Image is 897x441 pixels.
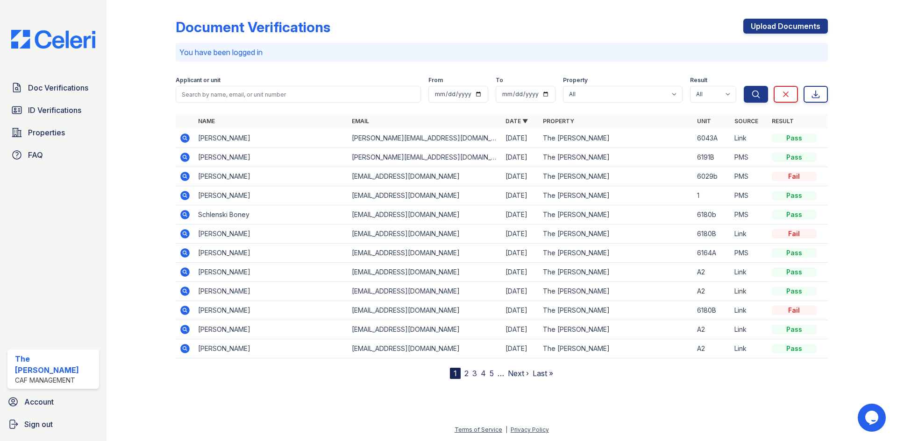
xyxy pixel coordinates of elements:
a: Next › [508,369,529,378]
span: … [498,368,504,379]
div: Pass [772,210,817,219]
td: [DATE] [502,339,539,358]
td: [EMAIL_ADDRESS][DOMAIN_NAME] [348,224,502,244]
label: Applicant or unit [176,77,221,84]
td: 6180b [693,205,731,224]
td: PMS [731,205,768,224]
td: Link [731,320,768,339]
div: Pass [772,248,817,258]
td: Link [731,339,768,358]
div: Fail [772,306,817,315]
td: A2 [693,339,731,358]
td: The [PERSON_NAME] [539,244,693,263]
a: 3 [472,369,477,378]
td: 6191B [693,148,731,167]
td: [PERSON_NAME] [194,282,348,301]
a: Date ▼ [505,118,528,125]
a: Doc Verifications [7,78,99,97]
td: Schlenski Boney [194,205,348,224]
td: [PERSON_NAME][EMAIL_ADDRESS][DOMAIN_NAME] [348,129,502,148]
td: 6180B [693,301,731,320]
td: Link [731,224,768,244]
div: The [PERSON_NAME] [15,353,95,376]
td: [PERSON_NAME] [194,320,348,339]
img: CE_Logo_Blue-a8612792a0a2168367f1c8372b55b34899dd931a85d93a1a3d3e32e68fde9ad4.png [4,30,103,49]
td: Link [731,282,768,301]
div: Pass [772,344,817,353]
td: PMS [731,244,768,263]
td: [PERSON_NAME] [194,339,348,358]
td: [DATE] [502,320,539,339]
td: 6043A [693,129,731,148]
label: From [428,77,443,84]
td: 6164A [693,244,731,263]
td: Link [731,263,768,282]
td: [DATE] [502,301,539,320]
span: Account [24,396,54,407]
td: [DATE] [502,224,539,244]
td: [PERSON_NAME] [194,167,348,186]
a: Result [772,118,794,125]
a: 5 [490,369,494,378]
td: [EMAIL_ADDRESS][DOMAIN_NAME] [348,263,502,282]
a: Name [198,118,215,125]
td: The [PERSON_NAME] [539,301,693,320]
a: Privacy Policy [511,426,549,433]
div: Pass [772,153,817,162]
td: [EMAIL_ADDRESS][DOMAIN_NAME] [348,301,502,320]
td: The [PERSON_NAME] [539,129,693,148]
td: Link [731,129,768,148]
td: [PERSON_NAME] [194,224,348,244]
div: 1 [450,368,461,379]
td: PMS [731,186,768,205]
div: Pass [772,287,817,296]
td: [EMAIL_ADDRESS][DOMAIN_NAME] [348,244,502,263]
td: [PERSON_NAME] [194,301,348,320]
div: Fail [772,172,817,181]
td: [EMAIL_ADDRESS][DOMAIN_NAME] [348,167,502,186]
td: [EMAIL_ADDRESS][DOMAIN_NAME] [348,282,502,301]
td: [PERSON_NAME] [194,129,348,148]
label: To [496,77,503,84]
div: | [505,426,507,433]
td: The [PERSON_NAME] [539,339,693,358]
td: The [PERSON_NAME] [539,320,693,339]
a: Properties [7,123,99,142]
input: Search by name, email, or unit number [176,86,421,103]
td: The [PERSON_NAME] [539,282,693,301]
span: Doc Verifications [28,82,88,93]
td: PMS [731,167,768,186]
td: [DATE] [502,167,539,186]
td: [PERSON_NAME] [194,148,348,167]
td: [EMAIL_ADDRESS][DOMAIN_NAME] [348,186,502,205]
a: Terms of Service [455,426,502,433]
td: The [PERSON_NAME] [539,224,693,244]
label: Result [690,77,707,84]
iframe: chat widget [858,404,888,432]
a: Last » [533,369,553,378]
td: [DATE] [502,263,539,282]
td: A2 [693,282,731,301]
td: [DATE] [502,129,539,148]
td: [DATE] [502,244,539,263]
td: 6029b [693,167,731,186]
td: [PERSON_NAME] [194,244,348,263]
td: 1 [693,186,731,205]
span: ID Verifications [28,105,81,116]
td: [EMAIL_ADDRESS][DOMAIN_NAME] [348,205,502,224]
a: Sign out [4,415,103,434]
div: Pass [772,267,817,277]
div: Document Verifications [176,19,330,35]
span: FAQ [28,149,43,161]
td: PMS [731,148,768,167]
a: 2 [464,369,469,378]
td: [PERSON_NAME] [194,186,348,205]
label: Property [563,77,588,84]
p: You have been logged in [179,47,824,58]
a: ID Verifications [7,101,99,119]
div: Pass [772,325,817,334]
td: [PERSON_NAME][EMAIL_ADDRESS][DOMAIN_NAME] [348,148,502,167]
td: [DATE] [502,205,539,224]
a: Unit [697,118,711,125]
td: Link [731,301,768,320]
